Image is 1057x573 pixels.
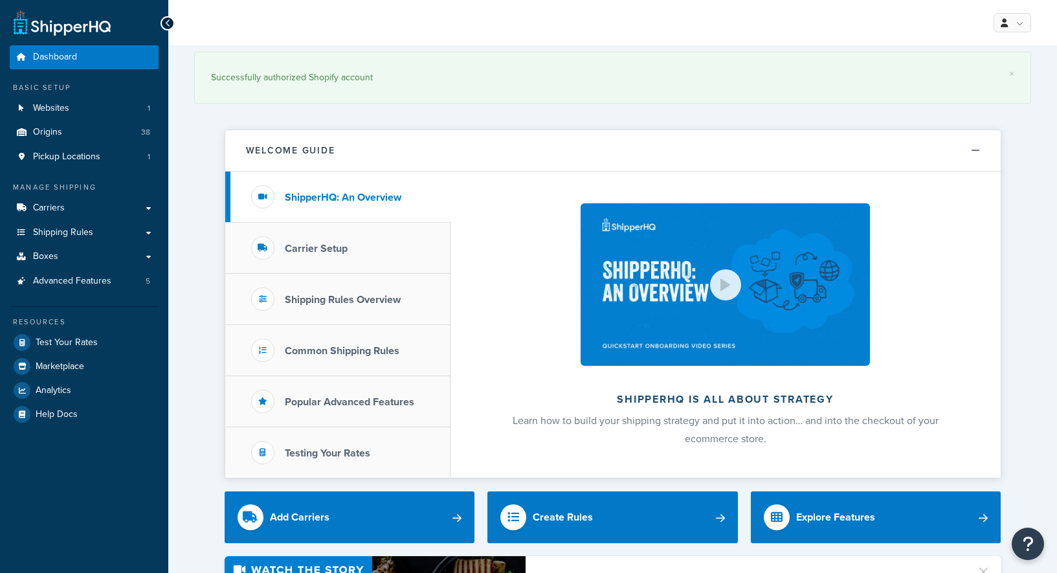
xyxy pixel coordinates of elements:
span: Help Docs [36,409,78,420]
span: Boxes [33,251,58,262]
span: 5 [146,276,150,287]
button: Welcome Guide [225,130,1001,172]
a: Origins38 [10,120,159,144]
a: Test Your Rates [10,331,159,354]
a: × [1009,69,1014,79]
li: Websites [10,96,159,120]
span: Learn how to build your shipping strategy and put it into action… and into the checkout of your e... [513,413,939,446]
div: Basic Setup [10,82,159,93]
a: Boxes [10,245,159,269]
span: 1 [148,103,150,114]
a: Marketplace [10,355,159,378]
div: Resources [10,317,159,328]
span: Origins [33,127,62,138]
h3: Popular Advanced Features [285,396,414,408]
h3: ShipperHQ: An Overview [285,192,401,203]
a: Shipping Rules [10,221,159,245]
span: Pickup Locations [33,152,100,163]
a: Dashboard [10,45,159,69]
h2: Welcome Guide [246,146,335,155]
a: Websites1 [10,96,159,120]
h3: Common Shipping Rules [285,345,399,357]
div: Manage Shipping [10,182,159,193]
a: Carriers [10,196,159,220]
span: Analytics [36,385,71,396]
h3: Testing Your Rates [285,447,370,459]
span: Dashboard [33,52,77,63]
span: Advanced Features [33,276,111,287]
span: Websites [33,103,69,114]
li: Advanced Features [10,269,159,293]
div: Explore Features [796,508,875,526]
a: Help Docs [10,403,159,426]
a: Explore Features [751,491,1001,543]
h3: Shipping Rules Overview [285,294,401,306]
span: 1 [148,152,150,163]
a: Pickup Locations1 [10,145,159,169]
img: ShipperHQ is all about strategy [581,203,869,366]
div: Add Carriers [270,508,329,526]
span: Marketplace [36,361,84,372]
span: 38 [141,127,150,138]
span: Test Your Rates [36,337,98,348]
a: Analytics [10,379,159,402]
div: Successfully authorized Shopify account [211,69,1014,87]
h2: ShipperHQ is all about strategy [485,394,966,405]
div: Create Rules [533,508,593,526]
a: Add Carriers [225,491,475,543]
span: Carriers [33,203,65,214]
span: Shipping Rules [33,227,93,238]
li: Pickup Locations [10,145,159,169]
button: Open Resource Center [1012,528,1044,560]
li: Origins [10,120,159,144]
a: Create Rules [487,491,738,543]
h3: Carrier Setup [285,243,348,254]
a: Advanced Features5 [10,269,159,293]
